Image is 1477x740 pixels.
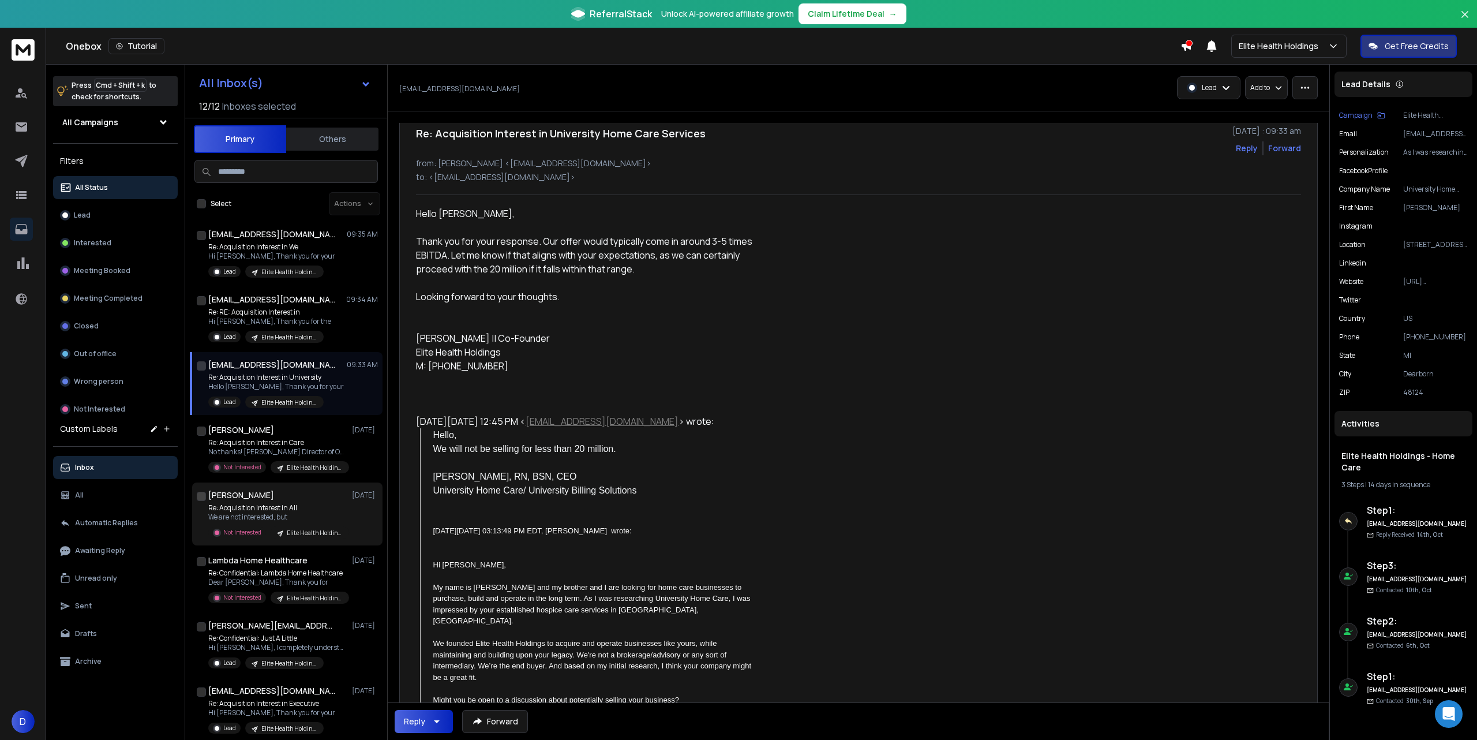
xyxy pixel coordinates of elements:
[53,176,178,199] button: All Status
[74,322,99,331] p: Closed
[346,295,378,304] p: 09:34 AM
[53,342,178,365] button: Out of office
[1202,83,1217,92] p: Lead
[352,556,378,565] p: [DATE]
[208,447,347,457] p: No thanks! [PERSON_NAME] Director of Operations/CEO 1772
[199,99,220,113] span: 12 / 12
[1403,277,1468,286] p: [URL][DOMAIN_NAME]
[75,574,117,583] p: Unread only
[1232,125,1301,137] p: [DATE] : 09:33 am
[1339,111,1373,120] p: Campaign
[261,659,317,668] p: Elite Health Holdings - Home Care
[286,126,378,152] button: Others
[223,593,261,602] p: Not Interested
[74,405,125,414] p: Not Interested
[590,7,652,21] span: ReferralStack
[1341,79,1390,90] p: Lead Details
[208,438,347,447] p: Re: Acquisition Interest in Care
[53,370,178,393] button: Wrong person
[1339,314,1365,323] p: Country
[1367,686,1468,694] h6: [EMAIL_ADDRESS][DOMAIN_NAME]
[74,211,91,220] p: Lead
[74,377,123,386] p: Wrong person
[1403,388,1468,397] p: 48124
[1403,351,1468,360] p: MI
[1341,480,1364,489] span: 3 Steps
[53,231,178,255] button: Interested
[1239,40,1323,52] p: Elite Health Holdings
[1341,480,1465,489] div: |
[1250,83,1270,92] p: Add to
[208,252,335,261] p: Hi [PERSON_NAME], Thank you for your
[799,3,906,24] button: Claim Lifetime Deal→
[1403,240,1468,249] p: [STREET_ADDRESS][PERSON_NAME]
[416,207,753,304] div: Hello [PERSON_NAME], Thank you for your response. Our offer would typically come in around 3-5 ti...
[1339,240,1366,249] p: location
[12,710,35,733] button: D
[1236,143,1258,154] button: Reply
[75,601,92,611] p: Sent
[526,415,678,428] a: [EMAIL_ADDRESS][DOMAIN_NAME]
[74,238,111,248] p: Interested
[1406,641,1430,649] span: 6th, Oct
[1360,35,1457,58] button: Get Free Credits
[222,99,296,113] h3: Inboxes selected
[416,345,753,359] div: Elite Health Holdings
[208,578,347,587] p: Dear [PERSON_NAME], Thank you for
[208,685,335,697] h1: [EMAIL_ADDRESS][DOMAIN_NAME]
[347,230,378,239] p: 09:35 AM
[1339,351,1355,360] p: State
[1339,296,1361,305] p: Twitter
[223,528,261,537] p: Not Interested
[223,332,236,341] p: Lead
[287,529,342,537] p: Elite Health Holdings - Home Care
[1417,530,1443,539] span: 14th, Oct
[223,724,236,732] p: Lead
[352,491,378,500] p: [DATE]
[287,594,342,603] p: Elite Health Holdings - Home Care
[208,555,308,566] h1: Lambda Home Healthcare
[261,724,317,733] p: Elite Health Holdings - Home Care
[1367,503,1468,517] h6: Step 1 :
[199,77,263,89] h1: All Inbox(s)
[1403,111,1468,120] p: Elite Health Holdings - Home Care
[1367,559,1468,573] h6: Step 3 :
[433,484,754,498] div: University Home Care/ University Billing Solutions
[433,470,754,484] div: [PERSON_NAME], RN, BSN, CEO
[1457,7,1472,35] button: Close banner
[208,634,347,643] p: Re: Confidential: Just A Little
[1403,203,1468,212] p: [PERSON_NAME]
[208,373,344,382] p: Re: Acquisition Interest in University
[1368,480,1430,489] span: 14 days in sequence
[75,518,138,528] p: Automatic Replies
[1376,697,1433,705] p: Contacted
[1376,530,1443,539] p: Reply Received
[53,259,178,282] button: Meeting Booked
[72,80,156,103] p: Press to check for shortcuts.
[347,360,378,369] p: 09:33 AM
[53,204,178,227] button: Lead
[208,503,347,513] p: Re: Acquisition Interest in All
[223,267,236,276] p: Lead
[395,710,453,733] button: Reply
[1376,641,1430,650] p: Contacted
[1406,586,1432,594] span: 10th, Oct
[1339,166,1388,175] p: FacebookProfile
[74,349,117,358] p: Out of office
[53,567,178,590] button: Unread only
[1334,411,1472,436] div: Activities
[433,559,754,571] div: Hi [PERSON_NAME],
[62,117,118,128] h1: All Campaigns
[208,489,274,501] h1: [PERSON_NAME]
[352,621,378,630] p: [DATE]
[75,491,84,500] p: All
[1403,148,1468,157] p: As I was researching University Home Care, I was impressed by your established hospice care servi...
[53,511,178,535] button: Automatic Replies
[433,525,754,537] div: [DATE][DATE] 03:13:49 PM EDT, [PERSON_NAME] wrote:
[433,582,754,627] div: My name is [PERSON_NAME] and my brother and I are looking for home care businesses to purchase, b...
[75,546,125,555] p: Awaiting Reply
[208,708,335,717] p: Hi [PERSON_NAME], Thank you for your
[1268,143,1301,154] div: Forward
[223,659,236,667] p: Lead
[1339,111,1385,120] button: Campaign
